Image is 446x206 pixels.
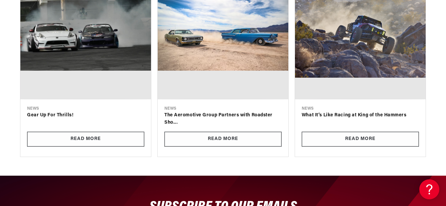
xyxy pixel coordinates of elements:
[27,112,144,119] a: Gear Up For Thrills!
[302,112,419,119] a: What It’s Like Racing at King of the Hammers
[164,132,282,147] a: Read More
[302,132,419,147] a: Read More
[164,112,282,127] a: The Aeromotive Group Partners with Roadster Sho...
[27,132,144,147] a: Read More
